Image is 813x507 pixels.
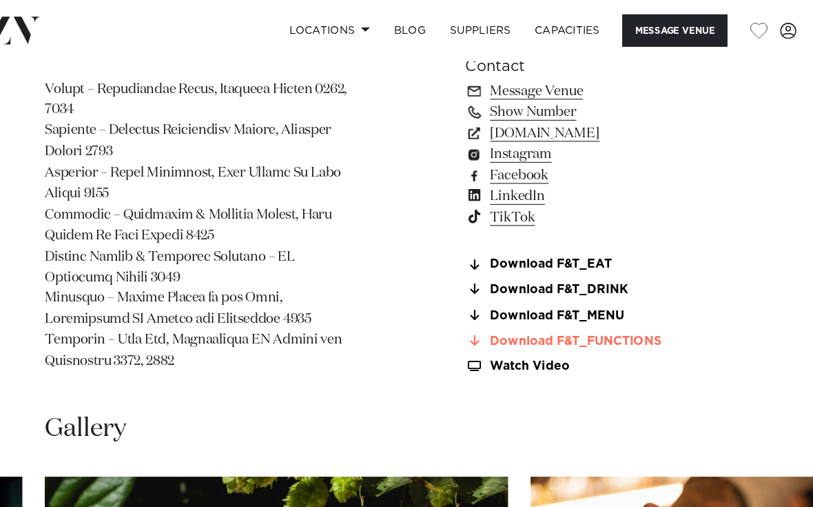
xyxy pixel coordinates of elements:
[101,379,176,410] h2: Gallery
[487,190,712,209] a: TikTok
[631,13,728,43] button: Message Venue
[487,151,712,170] a: Facebook
[487,112,712,132] a: [DOMAIN_NAME]
[487,330,712,341] a: Watch Video
[487,132,712,151] a: Instagram
[462,13,539,43] a: SUPPLIERS
[487,306,712,319] a: Download F&T_FUNCTIONS
[22,15,97,40] img: nzv-logo.png
[487,50,712,71] h6: Contact
[487,74,712,93] a: Message Venue
[314,13,411,43] a: Locations
[540,13,622,43] a: Capacities
[487,260,712,272] a: Download F&T_DRINK
[487,170,712,190] a: LinkedIn
[487,284,712,296] a: Download F&T_MENU
[487,237,712,249] a: Download F&T_EAT
[411,13,462,43] a: BLOG
[487,93,712,112] a: Show Number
